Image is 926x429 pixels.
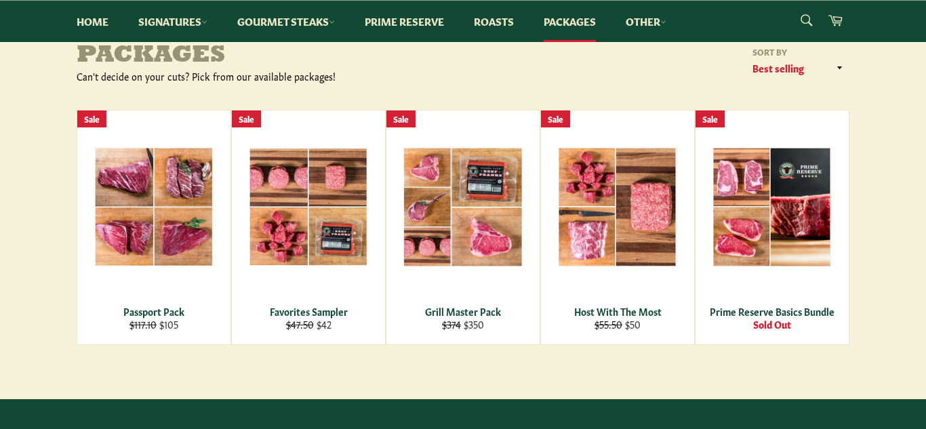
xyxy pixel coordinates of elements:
[286,317,314,331] s: $47.50
[63,1,122,42] a: Home
[386,110,540,345] a: Grill Master Pack Grill Master Pack $374 $350
[540,110,695,345] a: Host With The Most Host With The Most $55.50 $50
[231,110,386,345] a: Favorites Sampler Favorites Sampler $47.50 $42
[550,318,686,331] div: $50
[351,1,458,42] a: Prime Reserve
[704,318,841,331] div: Sold Out
[612,1,680,42] a: Other
[395,318,531,331] div: $350
[386,110,416,127] div: Sale
[550,305,686,318] div: Host With The Most
[77,110,106,127] div: Sale
[77,70,463,83] div: Can't decide on your cuts? Pick from our available packages!
[748,46,849,58] label: Sort by
[541,110,570,127] div: Sale
[232,110,261,127] div: Sale
[241,318,377,331] div: $42
[129,317,157,331] s: $117.10
[704,305,841,318] div: Prime Reserve Basics Bundle
[395,305,531,318] div: Grill Master Pack
[241,305,377,318] div: Favorites Sampler
[712,147,832,267] img: Prime Reserve Basics Bundle
[558,147,677,267] img: Host With The Most
[94,147,214,266] img: Passport Pack
[595,317,622,331] s: $55.50
[442,317,461,331] s: $374
[77,110,231,345] a: Passport Pack Passport Pack $117.10 $105
[86,318,222,331] div: $105
[530,1,609,42] a: Packages
[86,305,222,318] div: Passport Pack
[696,110,725,127] div: Sale
[460,1,527,42] a: Roasts
[249,148,368,266] img: Favorites Sampler
[77,43,463,70] h1: Packages
[125,1,221,42] a: Signatures
[403,147,523,267] img: Grill Master Pack
[224,1,348,42] a: Gourmet Steaks
[695,110,849,345] a: Prime Reserve Basics Bundle Prime Reserve Basics Bundle Sold Out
